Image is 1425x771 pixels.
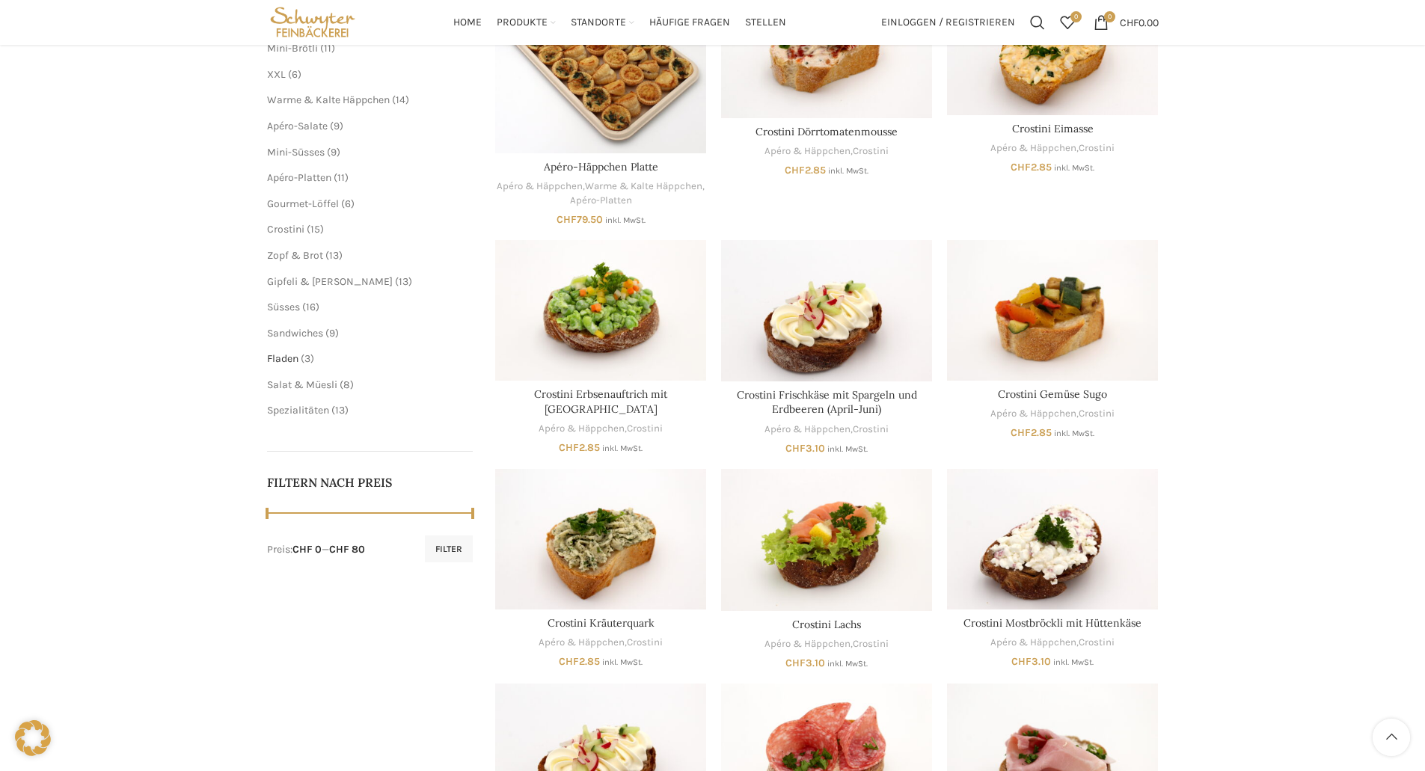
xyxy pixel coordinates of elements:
span: CHF [1011,655,1032,668]
a: Apéro & Häppchen [764,423,851,437]
a: Süsses [267,301,300,313]
span: 15 [310,223,320,236]
a: Salat & Müesli [267,378,337,391]
a: Site logo [267,15,359,28]
span: 16 [306,301,316,313]
a: Mini-Brötli [267,42,318,55]
div: , [721,144,932,159]
div: , [721,423,932,437]
span: 11 [324,42,331,55]
span: 0 [1104,11,1115,22]
a: Home [453,7,482,37]
span: Sandwiches [267,327,323,340]
a: Apéro & Häppchen [497,179,583,194]
a: Warme & Kalte Häppchen [585,179,702,194]
bdi: 2.85 [559,655,600,668]
a: Fladen [267,352,298,365]
a: Crostini Frischkäse mit Spargeln und Erdbeeren (April-Juni) [721,240,932,381]
a: Mini-Süsses [267,146,325,159]
div: Main navigation [366,7,873,37]
small: inkl. MwSt. [602,657,643,667]
span: 6 [292,68,298,81]
span: 8 [343,378,350,391]
a: Spezialitäten [267,404,329,417]
a: Crostini Eimasse [1012,122,1094,135]
small: inkl. MwSt. [1054,428,1094,438]
a: Stellen [745,7,786,37]
a: Crostini [853,144,889,159]
a: Standorte [571,7,634,37]
a: Crostini [267,223,304,236]
small: inkl. MwSt. [1053,657,1094,667]
span: CHF [785,164,805,176]
a: Apéro & Häppchen [539,636,625,650]
span: Home [453,16,482,30]
a: XXL [267,68,286,81]
span: 3 [304,352,310,365]
span: 14 [396,93,405,106]
a: Crostini Frischkäse mit Spargeln und Erdbeeren (April-Juni) [737,388,917,417]
div: , [947,141,1158,156]
span: 9 [329,327,335,340]
span: Gipfeli & [PERSON_NAME] [267,275,393,288]
a: 0 CHF0.00 [1086,7,1166,37]
a: Crostini Kräuterquark [495,469,706,609]
a: Crostini [1079,407,1115,421]
a: Apéro & Häppchen [990,141,1076,156]
a: Suchen [1023,7,1052,37]
a: Crostini [853,423,889,437]
a: Apéro-Platten [267,171,331,184]
a: Einloggen / Registrieren [874,7,1023,37]
span: 13 [335,404,345,417]
a: Apéro-Platten [570,194,632,208]
span: CHF [1011,161,1031,173]
span: CHF [557,213,577,226]
a: Crostini Gemüse Sugo [998,387,1107,401]
a: 0 [1052,7,1082,37]
small: inkl. MwSt. [605,215,646,225]
a: Crostini Mostbröckli mit Hüttenkäse [947,469,1158,609]
a: Apéro & Häppchen [539,422,625,436]
div: Meine Wunschliste [1052,7,1082,37]
span: 9 [331,146,337,159]
a: Crostini Erbsenauftrich mit Philadelphia [495,240,706,381]
span: Stellen [745,16,786,30]
a: Scroll to top button [1373,719,1410,756]
bdi: 0.00 [1120,16,1159,28]
div: Preis: — [267,542,365,557]
small: inkl. MwSt. [828,166,868,176]
bdi: 2.85 [785,164,826,176]
span: Standorte [571,16,626,30]
a: Apéro-Salate [267,120,328,132]
a: Crostini [627,422,663,436]
span: CHF [1011,426,1031,439]
span: Häufige Fragen [649,16,730,30]
bdi: 3.10 [785,442,825,455]
span: 9 [334,120,340,132]
div: , [495,422,706,436]
span: 6 [345,197,351,210]
a: Apéro-Häppchen Platte [544,160,658,173]
a: Crostini Kräuterquark [548,616,655,630]
bdi: 3.10 [1011,655,1051,668]
a: Crostini [1079,636,1115,650]
bdi: 2.85 [559,441,600,454]
a: Produkte [497,7,556,37]
span: CHF [785,442,806,455]
a: Crostini [1079,141,1115,156]
h5: Filtern nach Preis [267,474,474,491]
span: 13 [329,249,339,262]
a: Apéro & Häppchen [990,407,1076,421]
bdi: 2.85 [1011,161,1052,173]
a: Apéro & Häppchen [764,144,851,159]
bdi: 2.85 [1011,426,1052,439]
span: CHF [559,441,579,454]
a: Crostini [627,636,663,650]
a: Gourmet-Löffel [267,197,339,210]
span: CHF [559,655,579,668]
